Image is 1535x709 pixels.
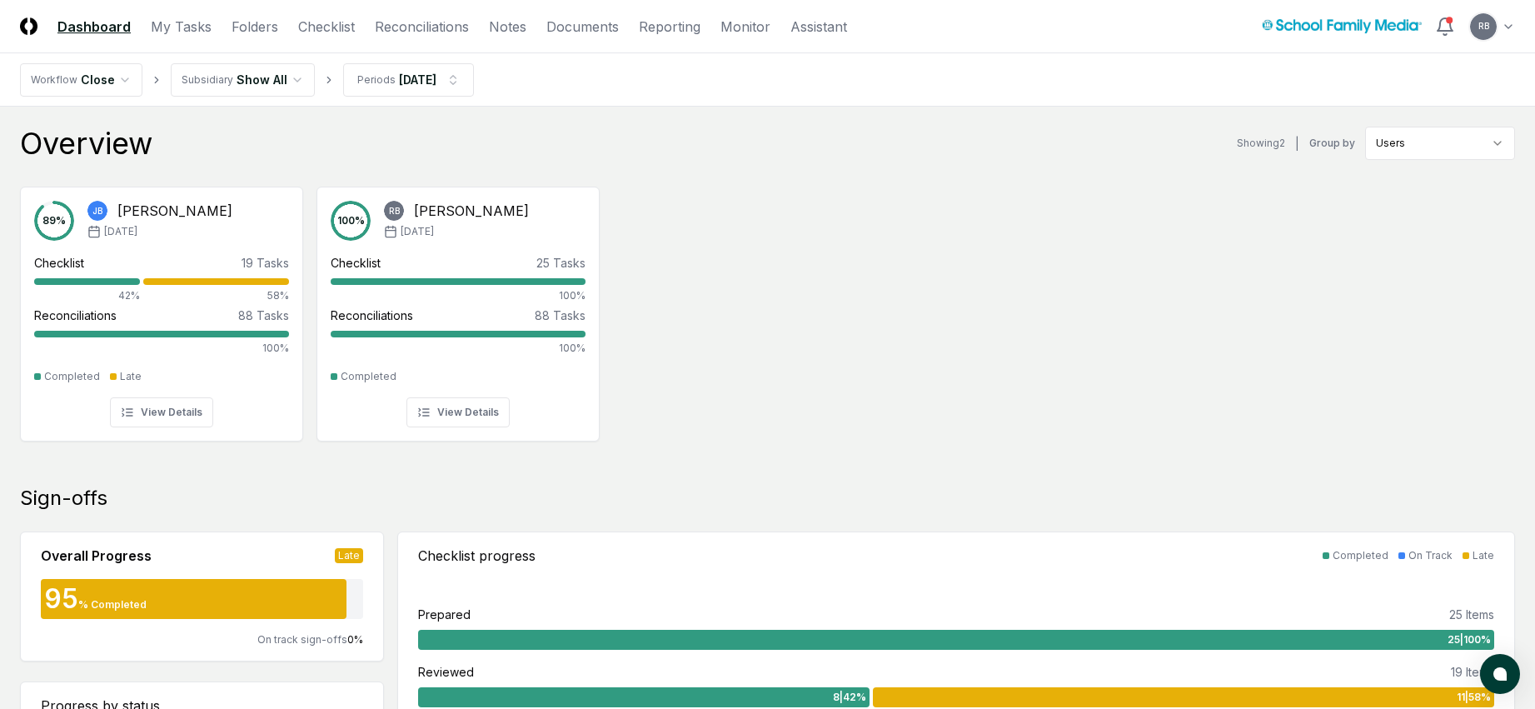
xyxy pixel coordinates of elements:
div: [PERSON_NAME] [117,201,232,221]
span: 0 % [347,633,363,646]
div: 58% [143,288,289,303]
span: 8 | 42 % [833,690,866,705]
span: RB [1478,20,1489,32]
button: RB [1468,12,1498,42]
div: On Track [1408,548,1453,563]
label: Group by [1309,138,1355,148]
a: Reconciliations [375,17,469,37]
img: Logo [20,17,37,35]
div: 100% [331,288,586,303]
div: 88 Tasks [535,307,586,324]
nav: breadcrumb [20,63,474,97]
div: Late [1473,548,1494,563]
a: 100%RB[PERSON_NAME][DATE]Checklist25 Tasks100%Reconciliations88 Tasks100%CompletedView Details [316,173,600,442]
div: [PERSON_NAME] [414,201,529,221]
a: Reporting [639,17,700,37]
div: Checklist progress [418,546,536,566]
div: 25 Tasks [536,254,586,272]
a: Notes [489,17,526,37]
div: Reconciliations [331,307,413,324]
a: Folders [232,17,278,37]
div: Late [120,369,142,384]
div: Checklist [34,254,84,272]
button: View Details [110,397,213,427]
span: On track sign-offs [257,633,347,646]
div: Completed [44,369,100,384]
a: Monitor [720,17,770,37]
div: Completed [1333,548,1388,563]
div: Overall Progress [41,546,152,566]
span: 25 | 100 % [1448,632,1491,647]
div: Prepared [418,606,471,623]
img: School Family Media logo [1262,19,1422,33]
span: JB [92,205,102,217]
div: 42% [34,288,140,303]
a: Checklist [298,17,355,37]
div: Completed [341,369,396,384]
span: [DATE] [104,224,137,239]
div: Subsidiary [182,72,233,87]
div: 95 [41,586,78,612]
a: Documents [546,17,619,37]
a: 89%JB[PERSON_NAME][DATE]Checklist19 Tasks42%58%Reconciliations88 Tasks100%CompletedLateView Details [20,173,303,442]
button: Periods[DATE] [343,63,474,97]
a: My Tasks [151,17,212,37]
button: atlas-launcher [1480,654,1520,694]
div: 19 Tasks [242,254,289,272]
div: | [1295,135,1299,152]
div: [DATE] [399,71,436,88]
span: RB [389,205,400,217]
span: 11 | 58 % [1457,690,1491,705]
div: Showing 2 [1237,136,1285,151]
div: 88 Tasks [238,307,289,324]
a: Assistant [790,17,847,37]
div: Overview [20,127,152,160]
span: [DATE] [401,224,434,239]
div: Late [335,548,363,563]
div: 25 Items [1449,606,1494,623]
div: Sign-offs [20,485,1515,512]
div: Reconciliations [34,307,117,324]
button: View Details [406,397,510,427]
div: 100% [34,341,289,356]
div: Checklist [331,254,381,272]
div: Periods [357,72,396,87]
div: 100% [331,341,586,356]
div: Reviewed [418,663,474,681]
div: 19 Items [1451,663,1494,681]
div: Workflow [31,72,77,87]
div: % Completed [78,597,147,612]
a: Dashboard [57,17,131,37]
